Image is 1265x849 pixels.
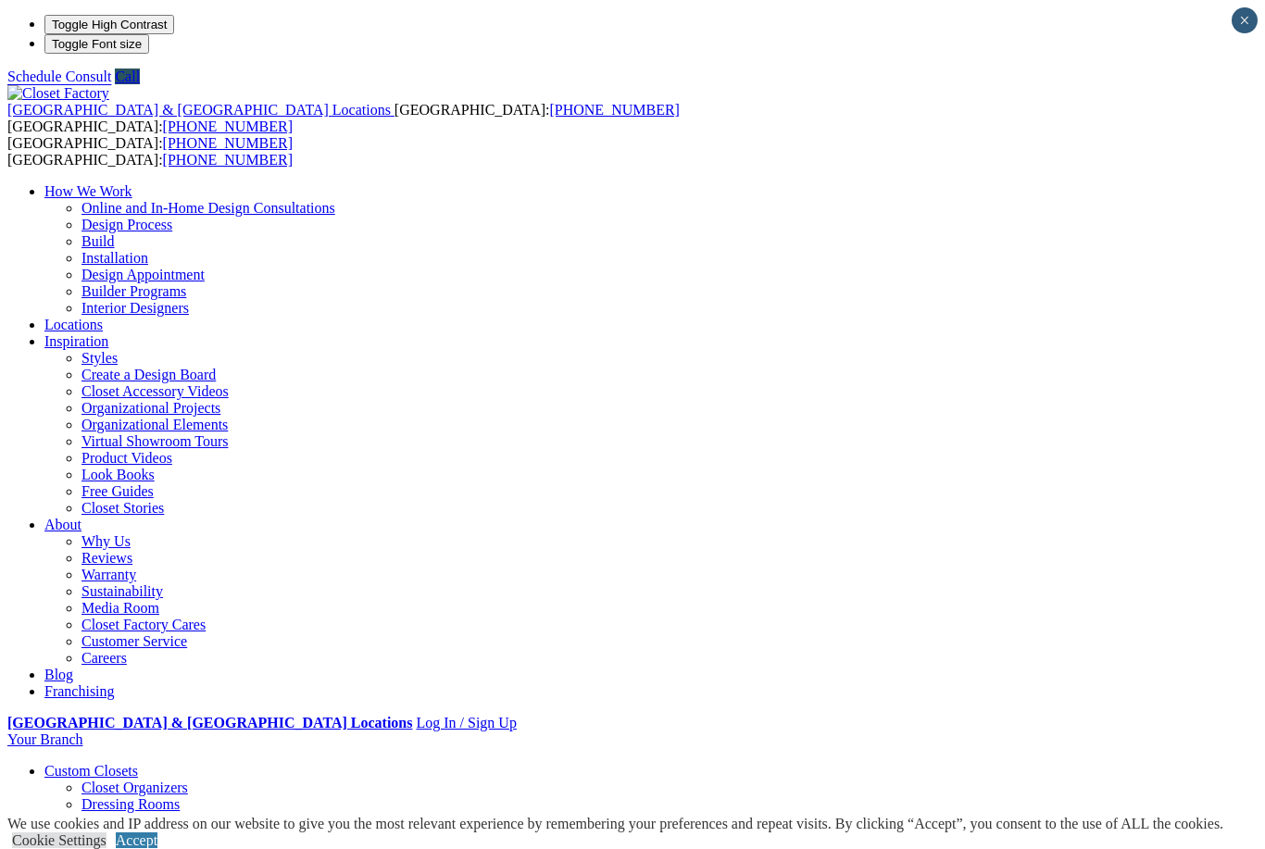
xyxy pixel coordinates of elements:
a: Online and In-Home Design Consultations [81,200,335,216]
a: Design Appointment [81,267,205,282]
a: Sustainability [81,583,163,599]
a: Custom Closets [44,763,138,779]
a: Finesse Systems [81,813,179,829]
a: Media Room [81,600,159,616]
div: We use cookies and IP address on our website to give you the most relevant experience by remember... [7,816,1223,832]
span: [GEOGRAPHIC_DATA]: [GEOGRAPHIC_DATA]: [7,102,680,134]
a: Product Videos [81,450,172,466]
a: Locations [44,317,103,332]
a: Builder Programs [81,283,186,299]
a: Virtual Showroom Tours [81,433,229,449]
a: Reviews [81,550,132,566]
a: Your Branch [7,731,82,747]
a: Franchising [44,683,115,699]
a: About [44,517,81,532]
a: [PHONE_NUMBER] [549,102,679,118]
a: Build [81,233,115,249]
a: Call [115,69,140,84]
button: Toggle Font size [44,34,149,54]
a: Accept [116,832,157,848]
a: [PHONE_NUMBER] [163,135,293,151]
a: Create a Design Board [81,367,216,382]
a: Closet Factory Cares [81,617,206,632]
a: Careers [81,650,127,666]
a: [GEOGRAPHIC_DATA] & [GEOGRAPHIC_DATA] Locations [7,102,395,118]
a: Blog [44,667,73,682]
a: Inspiration [44,333,108,349]
a: Organizational Elements [81,417,228,432]
a: Look Books [81,467,155,482]
span: Toggle Font size [52,37,142,51]
a: Schedule Consult [7,69,111,84]
a: Warranty [81,567,136,582]
a: Why Us [81,533,131,549]
a: Closet Organizers [81,780,188,795]
a: [PHONE_NUMBER] [163,119,293,134]
a: Log In / Sign Up [416,715,516,730]
span: [GEOGRAPHIC_DATA] & [GEOGRAPHIC_DATA] Locations [7,102,391,118]
a: Installation [81,250,148,266]
a: Cookie Settings [12,832,106,848]
a: Closet Stories [81,500,164,516]
a: Organizational Projects [81,400,220,416]
span: [GEOGRAPHIC_DATA]: [GEOGRAPHIC_DATA]: [7,135,293,168]
a: How We Work [44,183,132,199]
a: Customer Service [81,633,187,649]
a: Closet Accessory Videos [81,383,229,399]
span: Toggle High Contrast [52,18,167,31]
a: [PHONE_NUMBER] [163,152,293,168]
a: Design Process [81,217,172,232]
button: Close [1232,7,1258,33]
img: Closet Factory [7,85,109,102]
button: Toggle High Contrast [44,15,174,34]
a: Dressing Rooms [81,796,180,812]
a: Styles [81,350,118,366]
a: Interior Designers [81,300,189,316]
a: [GEOGRAPHIC_DATA] & [GEOGRAPHIC_DATA] Locations [7,715,412,730]
a: Free Guides [81,483,154,499]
